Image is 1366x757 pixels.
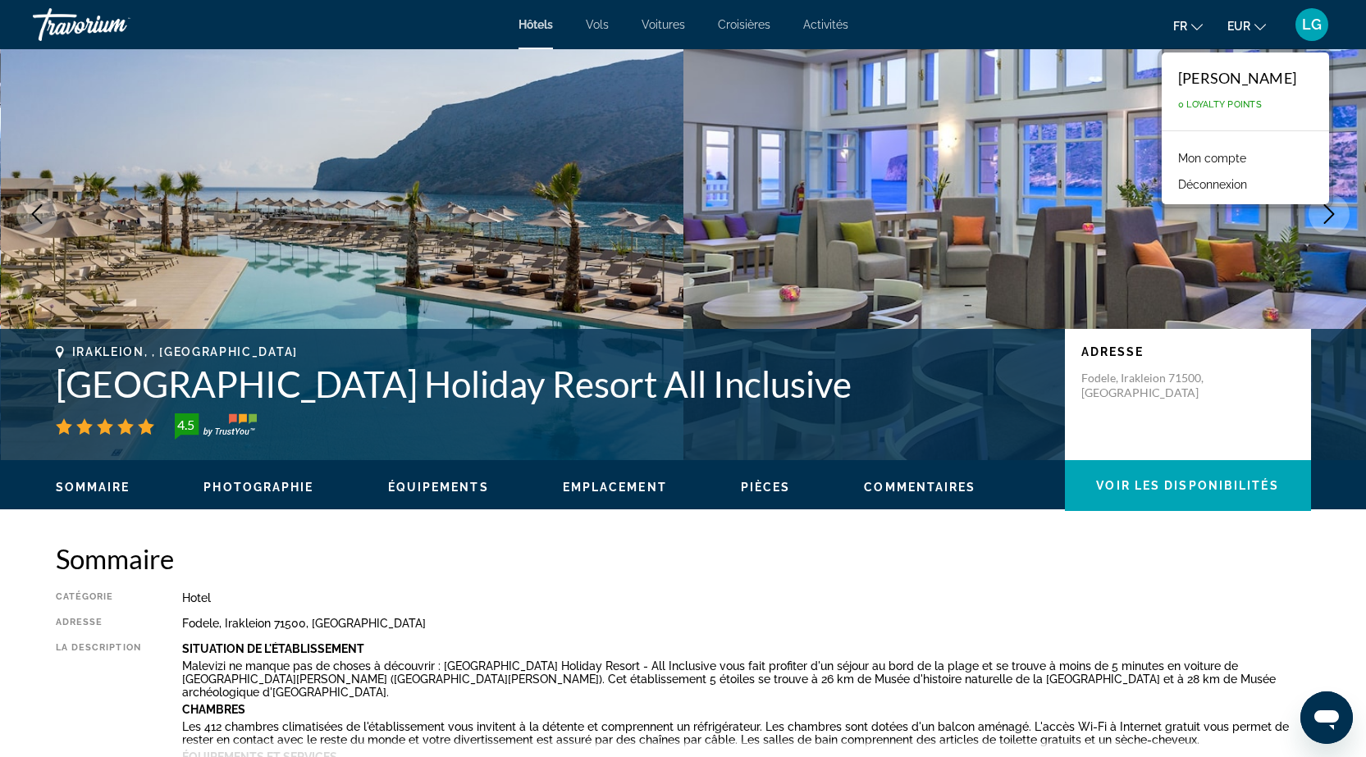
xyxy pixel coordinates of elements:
button: Commentaires [864,480,975,495]
button: Photographie [203,480,313,495]
span: Emplacement [563,481,667,494]
a: Travorium [33,3,197,46]
span: Commentaires [864,481,975,494]
button: Sommaire [56,480,130,495]
a: Hôtels [519,18,553,31]
div: Hotel [182,591,1311,604]
p: Fodele, Irakleion 71500, [GEOGRAPHIC_DATA] [1081,371,1213,400]
span: Irakleion, , [GEOGRAPHIC_DATA] [72,345,298,358]
a: Mon compte [1170,148,1254,169]
span: Photographie [203,481,313,494]
b: Situation De L'établissement [182,642,364,655]
button: Previous image [16,194,57,235]
button: Change language [1173,14,1203,38]
button: Voir les disponibilités [1065,460,1311,511]
span: EUR [1227,20,1250,33]
p: Adresse [1081,345,1295,358]
span: Voir les disponibilités [1096,479,1278,492]
span: 0 Loyalty Points [1178,99,1262,110]
span: Pièces [741,481,791,494]
a: Voitures [642,18,685,31]
button: Change currency [1227,14,1266,38]
button: Emplacement [563,480,667,495]
p: Les 412 chambres climatisées de l'établissement vous invitent à la détente et comprennent un réfr... [182,720,1311,746]
div: [PERSON_NAME] [1178,69,1296,87]
span: LG [1302,16,1322,33]
div: Catégorie [56,591,141,604]
b: Chambres [182,703,245,716]
span: Équipements [388,481,489,494]
p: Malevizi ne manque pas de choses à découvrir : [GEOGRAPHIC_DATA] Holiday Resort - All Inclusive v... [182,659,1311,699]
button: Next image [1309,194,1350,235]
div: Adresse [56,617,141,630]
button: Pièces [741,480,791,495]
div: Fodele, Irakleion 71500, [GEOGRAPHIC_DATA] [182,617,1311,630]
span: fr [1173,20,1187,33]
a: Activités [803,18,848,31]
a: Croisières [718,18,770,31]
span: Sommaire [56,481,130,494]
h1: [GEOGRAPHIC_DATA] Holiday Resort All Inclusive [56,363,1048,405]
h2: Sommaire [56,542,1311,575]
button: Équipements [388,480,489,495]
iframe: Bouton de lancement de la fenêtre de messagerie [1300,691,1353,744]
img: trustyou-badge-hor.svg [175,413,257,440]
button: User Menu [1291,7,1333,42]
a: Vols [586,18,609,31]
button: Déconnexion [1170,174,1255,195]
div: 4.5 [170,415,203,435]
